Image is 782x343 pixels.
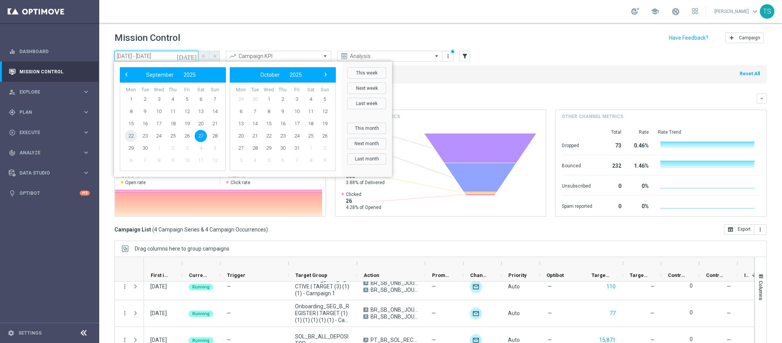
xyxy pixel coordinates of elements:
span: 3 [291,93,303,105]
label: 0 [690,336,693,343]
i: open_in_browser [727,227,734,233]
button: Next month [347,138,386,149]
bs-datepicker-navigation-view: ​ ​ ​ [122,70,220,80]
span: 4 [167,93,179,105]
div: 232 [601,159,621,171]
span: 28 [209,130,221,142]
span: 8 [153,154,165,167]
span: B [363,314,368,319]
span: Running [192,285,210,290]
th: weekday [248,87,262,93]
span: 10 [181,154,193,167]
div: 0 [601,199,621,212]
i: more_vert [121,283,128,290]
span: 16 [277,118,289,130]
i: more_vert [445,53,451,59]
span: BR_SB_ONB_JOURNEY_SEG_A_ACT_TB [371,286,419,293]
div: Rate Trend [658,129,760,135]
img: Optimail [470,307,482,320]
span: 17 [153,118,165,130]
button: This week [347,67,386,79]
span: Target Group [295,272,327,278]
i: add [729,35,735,41]
span: 4 [249,154,261,167]
span: BR_SB_ONB_JOURNEY_SEG_A_INA_TA [371,306,419,313]
div: gps_fixed Plan keyboard_arrow_right [8,109,90,115]
span: 6 [195,93,207,105]
a: Mission Control [19,61,90,82]
span: 9 [167,154,179,167]
th: weekday [276,87,290,93]
span: 6 [277,154,289,167]
span: Auto [508,337,520,343]
div: Dashboard [9,41,90,61]
span: 27 [235,142,247,154]
span: Onboarding_SEG_B_REGISTER | TARGET (1) (1) (1) (1) (1) (1) - Campaign 1 [295,303,350,324]
a: Settings [18,331,42,335]
span: BR_SB_ONB_JOURNEY_SEG_A_ACT_TA [371,280,419,286]
span: — [432,283,436,290]
span: 2 [139,93,151,105]
colored-tag: Running [189,310,213,317]
span: September [146,72,174,78]
span: 29 [125,142,137,154]
span: B [363,288,368,292]
span: 30 [139,142,151,154]
span: 29 [235,93,247,105]
div: Unsubscribed [562,179,592,191]
div: 0% [630,179,649,191]
span: 17 [291,118,303,130]
span: 19 [181,118,193,130]
i: arrow_back [201,53,206,59]
span: — [227,310,231,316]
span: 4.28% of Opened [346,204,381,210]
div: Optimail [470,281,482,293]
th: weekday [194,87,208,93]
span: 9 [139,105,151,118]
th: weekday [304,87,318,93]
div: Data Studio [9,170,82,176]
i: equalizer [9,48,16,55]
span: Analyze [19,150,82,155]
h3: Campaign List [114,226,268,233]
button: more_vert [444,52,452,61]
span: Increase [744,272,749,278]
span: First in Range [151,272,169,278]
i: gps_fixed [9,109,16,116]
span: 12 [181,105,193,118]
button: September [141,70,179,80]
div: Explore [9,89,82,95]
ng-select: Analysis [337,51,443,61]
div: Spam reported [562,199,592,212]
div: TS [760,4,774,19]
div: Row Groups [135,246,229,252]
i: keyboard_arrow_right [82,149,90,156]
i: lightbulb [9,190,16,197]
span: BR_SB_ONB_JOURNEY_SEG_A_INA_TB [371,313,419,320]
div: Press SPACE to select this row. [115,300,144,327]
div: Plan [9,109,82,116]
div: Optibot [9,183,90,203]
button: open_in_browser Export [724,224,754,235]
span: ) [266,226,268,233]
span: Clicked [346,191,381,197]
button: keyboard_arrow_down [757,94,767,104]
span: 7 [209,93,221,105]
span: 24 [153,130,165,142]
span: school [651,7,659,16]
span: Optibot [547,272,564,278]
span: Auto [508,310,520,316]
span: 2025 [184,72,196,78]
i: more_vert [757,227,763,233]
button: add Campaign [725,32,764,43]
span: 7 [249,105,261,118]
span: Control Response Rate [706,272,724,278]
div: Rate [630,129,649,135]
div: play_circle_outline Execute keyboard_arrow_right [8,129,90,136]
span: 11 [195,154,207,167]
div: +10 [80,191,90,196]
div: Analyze [9,149,82,156]
span: 10 [291,105,303,118]
colored-tag: Running [189,283,213,290]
